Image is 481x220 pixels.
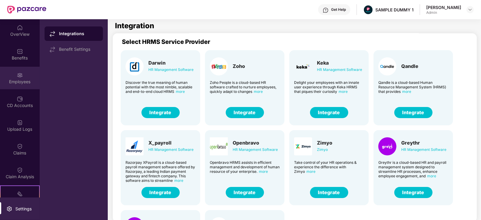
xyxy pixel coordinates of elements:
[294,160,364,174] div: Take control of your HR operations & experience the difference with Zimyo
[176,89,185,94] span: more
[317,66,362,73] div: HR Management Software
[402,89,411,94] span: more
[378,137,396,155] img: Card Logo
[294,137,312,155] img: Card Logo
[401,146,446,153] div: HR Management Software
[427,174,436,178] span: more
[210,57,228,75] img: Card Logo
[226,107,264,118] button: Integrate
[17,25,23,31] img: svg+xml;base64,PHN2ZyBpZD0iSG9tZSIgeG1sbnM9Imh0dHA6Ly93d3cudzMub3JnLzIwMDAvc3ZnIiB3aWR0aD0iMjAiIG...
[468,7,473,12] img: svg+xml;base64,PHN2ZyBpZD0iRHJvcGRvd24tMzJ4MzIiIHhtbG5zPSJodHRwOi8vd3d3LnczLm9yZy8yMDAwL3N2ZyIgd2...
[49,47,55,53] img: svg+xml;base64,PHN2ZyB4bWxucz0iaHR0cDovL3d3dy53My5vcmcvMjAwMC9zdmciIHdpZHRoPSIxNy44MzIiIGhlaWdodD...
[306,169,315,174] span: more
[310,107,348,118] button: Integrate
[49,31,55,37] img: svg+xml;base64,PHN2ZyB4bWxucz0iaHR0cDovL3d3dy53My5vcmcvMjAwMC9zdmciIHdpZHRoPSIxNy44MzIiIGhlaWdodD...
[17,191,23,197] img: svg+xml;base64,PHN2ZyB4bWxucz0iaHR0cDovL3d3dy53My5vcmcvMjAwMC9zdmciIHdpZHRoPSIyMSIgaGVpZ2h0PSIyMC...
[233,140,278,146] div: Openbravo
[17,143,23,149] img: svg+xml;base64,PHN2ZyBpZD0iQ2xhaW0iIHhtbG5zPSJodHRwOi8vd3d3LnczLm9yZy8yMDAwL3N2ZyIgd2lkdGg9IjIwIi...
[148,60,194,66] div: Darwin
[310,187,348,198] button: Integrate
[126,80,195,94] div: Discover the true meaning of human potential with the most nimble, scalable and end-to-end cloud ...
[7,6,46,14] img: New Pazcare Logo
[331,7,346,12] div: Get Help
[210,160,280,174] div: Openbravo HRMS assists in efficient management and development of human resource of your enterprise.
[17,120,23,126] img: svg+xml;base64,PHN2ZyBpZD0iVXBsb2FkX0xvZ3MiIGRhdGEtbmFtZT0iVXBsb2FkIExvZ3MiIHhtbG5zPSJodHRwOi8vd3...
[174,178,183,183] span: more
[394,187,433,198] button: Integrate
[259,169,268,174] span: more
[148,140,194,146] div: X_payroll
[378,160,448,178] div: Greythr is a cloud-based HR and payroll management system designed to streamline HR processes, en...
[126,57,144,75] img: Card Logo
[394,107,433,118] button: Integrate
[401,140,446,146] div: Greythr
[210,80,280,94] div: Zoho People is a cloud-based HR software crafted to nurture employees, quickly adapt to changes
[426,10,461,15] div: Admin
[126,137,144,155] img: Card Logo
[226,187,264,198] button: Integrate
[375,7,414,13] div: SAMPLE DUMMY 1
[254,89,263,94] span: more
[317,146,332,153] div: Zimyo
[339,89,348,94] span: more
[17,96,23,102] img: svg+xml;base64,PHN2ZyBpZD0iQ0RfQWNjb3VudHMiIGRhdGEtbmFtZT0iQ0QgQWNjb3VudHMiIHhtbG5zPSJodHRwOi8vd3...
[294,57,312,75] img: Card Logo
[59,47,98,52] div: Benefit Settings
[364,5,373,14] img: Pazcare_Alternative_logo-01-01.png
[126,160,195,183] div: Razorpay XPayroll is a cloud-based payroll management software offered by Razorpay, a leading Ind...
[210,137,228,155] img: Card Logo
[17,167,23,173] img: svg+xml;base64,PHN2ZyBpZD0iQ2xhaW0iIHhtbG5zPSJodHRwOi8vd3d3LnczLm9yZy8yMDAwL3N2ZyIgd2lkdGg9IjIwIi...
[14,206,33,212] div: Settings
[115,22,154,29] h1: Integration
[317,60,362,66] div: Keka
[317,140,332,146] div: Zimyo
[294,80,364,94] div: Delight your employees with an innate user experience through Keka HRMS that piques their curiosity
[148,66,194,73] div: HR Management Software
[401,63,418,69] div: Qandle
[17,72,23,78] img: svg+xml;base64,PHN2ZyBpZD0iRW1wbG95ZWVzIiB4bWxucz0iaHR0cDovL3d3dy53My5vcmcvMjAwMC9zdmciIHdpZHRoPS...
[6,206,12,212] img: svg+xml;base64,PHN2ZyBpZD0iU2V0dGluZy0yMHgyMCIgeG1sbnM9Imh0dHA6Ly93d3cudzMub3JnLzIwMDAvc3ZnIiB3aW...
[378,80,448,94] div: Qandle is a cloud-based Human Resource Management System (HRMS) that provides
[378,57,396,75] img: Card Logo
[233,63,245,69] div: Zoho
[148,146,194,153] div: HR Management Software
[141,107,180,118] button: Integrate
[323,7,329,13] img: svg+xml;base64,PHN2ZyBpZD0iSGVscC0zMngzMiIgeG1sbnM9Imh0dHA6Ly93d3cudzMub3JnLzIwMDAvc3ZnIiB3aWR0aD...
[59,31,98,37] div: Integrations
[17,48,23,54] img: svg+xml;base64,PHN2ZyBpZD0iQmVuZWZpdHMiIHhtbG5zPSJodHRwOi8vd3d3LnczLm9yZy8yMDAwL3N2ZyIgd2lkdGg9Ij...
[141,187,180,198] button: Integrate
[426,5,461,10] div: [PERSON_NAME]
[233,146,278,153] div: HR Management Software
